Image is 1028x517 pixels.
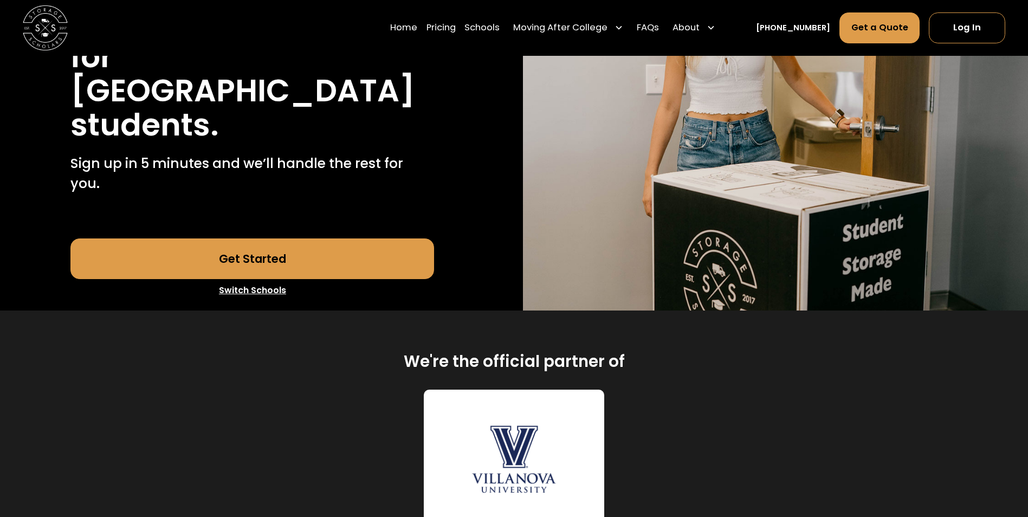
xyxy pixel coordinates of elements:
h1: [GEOGRAPHIC_DATA] [70,74,415,108]
a: Schools [464,12,500,44]
a: [PHONE_NUMBER] [756,22,830,34]
a: Home [390,12,417,44]
h1: students. [70,108,219,142]
div: Moving After College [509,12,628,44]
a: Pricing [426,12,456,44]
img: Storage Scholars main logo [23,5,68,50]
a: Get Started [70,238,434,279]
div: About [673,22,700,35]
h2: We're the official partner of [404,351,625,372]
div: About [668,12,720,44]
a: Log In [929,13,1005,43]
a: Get a Quote [839,13,920,43]
div: Moving After College [513,22,607,35]
p: Sign up in 5 minutes and we’ll handle the rest for you. [70,153,434,194]
a: Switch Schools [70,279,434,302]
a: FAQs [637,12,659,44]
